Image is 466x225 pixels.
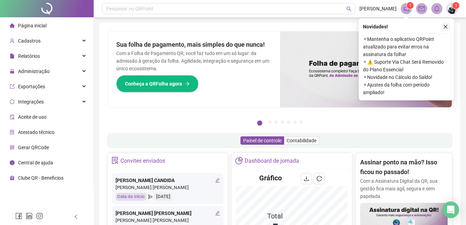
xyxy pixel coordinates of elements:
[363,81,450,96] span: ⚬ Ajustes da folha com período ampliado!
[434,6,440,12] span: bell
[10,84,15,89] span: export
[10,54,15,58] span: file
[116,177,220,184] div: [PERSON_NAME] CANDIDA
[18,84,45,89] span: Exportações
[185,81,190,86] span: arrow-right
[257,120,262,126] button: 1
[455,3,457,8] span: 1
[120,155,165,167] div: Convites enviados
[18,23,46,28] span: Página inicial
[293,120,297,124] button: 6
[409,3,412,8] span: 1
[111,157,119,164] span: solution
[10,23,15,28] span: home
[363,35,450,58] span: ⚬ Mantenha o aplicativo QRPoint atualizado para evitar erros na assinatura da folha!
[74,214,78,219] span: left
[287,138,316,143] span: Contabilidade
[359,5,397,12] span: [PERSON_NAME]
[116,40,272,49] h2: Sua folha de pagamento, mais simples do que nunca!
[363,23,388,30] span: Novidades !
[36,213,43,219] span: instagram
[10,175,15,180] span: gift
[154,193,172,201] div: [DATE]
[418,6,425,12] span: mail
[346,6,351,11] span: search
[125,80,182,88] span: Conheça a QRFolha agora
[10,145,15,150] span: qrcode
[447,3,457,14] img: 89589
[18,114,46,120] span: Aceite de uso
[245,155,299,167] div: Dashboard de jornada
[274,120,278,124] button: 3
[280,31,452,107] img: banner%2F8d14a306-6205-4263-8e5b-06e9a85ad873.png
[281,120,284,124] button: 4
[148,193,153,201] span: send
[215,211,220,216] span: edit
[18,145,49,150] span: Gerar QRCode
[10,160,15,165] span: info-circle
[116,49,272,72] p: Com a Folha de Pagamento QR, você faz tudo em um só lugar: da admissão à geração da folha. Agilid...
[10,115,15,119] span: audit
[18,69,50,74] span: Administração
[18,99,44,105] span: Integrações
[116,209,220,217] div: [PERSON_NAME] [PERSON_NAME]
[287,120,290,124] button: 5
[259,173,282,183] h4: Gráfico
[363,58,450,73] span: ⚬ ⚠️ Suporte Via Chat Será Removido do Plano Essencial
[360,157,448,177] h2: Assinar ponto na mão? Isso ficou no passado!
[304,176,309,181] span: download
[235,157,243,164] span: pie-chart
[243,138,281,143] span: Painel de controle
[403,6,409,12] span: notification
[215,178,220,183] span: edit
[452,2,459,9] sup: Atualize o seu contato no menu Meus Dados
[360,177,448,200] p: Com a Assinatura Digital da QR, sua gestão fica mais ágil, segura e sem papelada.
[116,217,220,224] div: [PERSON_NAME] [PERSON_NAME]
[443,24,448,29] span: close
[116,75,198,92] button: Conheça a QRFolha agora
[18,160,53,165] span: Central de ajuda
[116,184,220,191] div: [PERSON_NAME] [PERSON_NAME]
[10,130,15,135] span: solution
[299,120,303,124] button: 7
[363,73,450,81] span: ⚬ Novidade no Cálculo do Saldo!
[116,193,146,201] div: Data de início
[15,213,22,219] span: facebook
[10,69,15,74] span: lock
[10,38,15,43] span: user-add
[407,2,414,9] sup: 1
[316,176,322,181] span: reload
[442,201,459,218] div: Open Intercom Messenger
[10,99,15,104] span: sync
[18,129,54,135] span: Atestado técnico
[18,175,63,181] span: Clube QR - Beneficios
[268,120,272,124] button: 2
[26,213,33,219] span: linkedin
[18,53,40,59] span: Relatórios
[18,38,41,44] span: Cadastros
